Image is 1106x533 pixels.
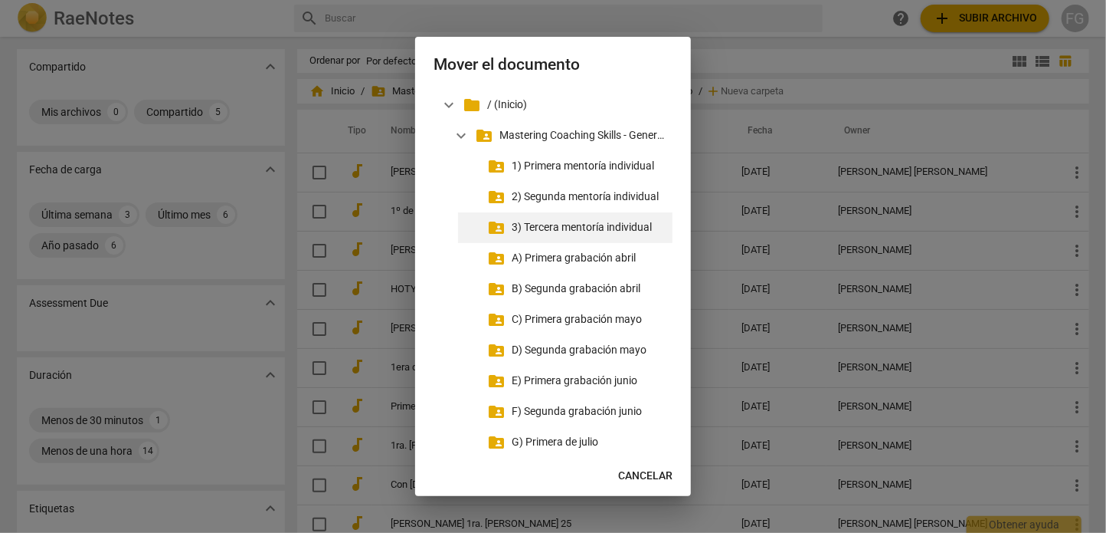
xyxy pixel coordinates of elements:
[512,311,666,327] p: C) Primera grabación mayo
[512,403,666,419] p: F) Segunda grabación junio
[434,55,672,74] h2: Mover el documento
[487,372,506,390] span: folder_shared
[487,403,506,421] span: folder_shared
[487,219,506,237] span: folder_shared
[440,96,458,114] span: expand_more
[463,96,481,114] span: folder
[487,280,506,298] span: folder_shared
[512,189,666,205] p: 2) Segunda mentoría individual
[512,373,666,389] p: E) Primera grabación junio
[475,127,493,145] span: folder_shared
[487,433,506,452] span: folder_shared
[606,462,685,490] button: Cancelar
[487,97,666,113] p: / (Inicio)
[512,281,666,297] p: B) Segunda grabación abril
[512,219,666,235] p: 3) Tercera mentoría individual
[487,188,506,206] span: folder_shared
[487,249,506,268] span: folder_shared
[487,157,506,176] span: folder_shared
[487,311,506,329] span: folder_shared
[512,158,666,174] p: 1) Primera mentoría individual
[512,342,666,358] p: D) Segunda grabación mayo
[512,434,666,450] p: G) Primera de julio
[618,469,672,484] span: Cancelar
[487,341,506,360] span: folder_shared
[452,127,470,145] span: expand_more
[499,127,666,143] p: Mastering Coaching Skills - Generación 31
[512,250,666,266] p: A) Primera grabación abril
